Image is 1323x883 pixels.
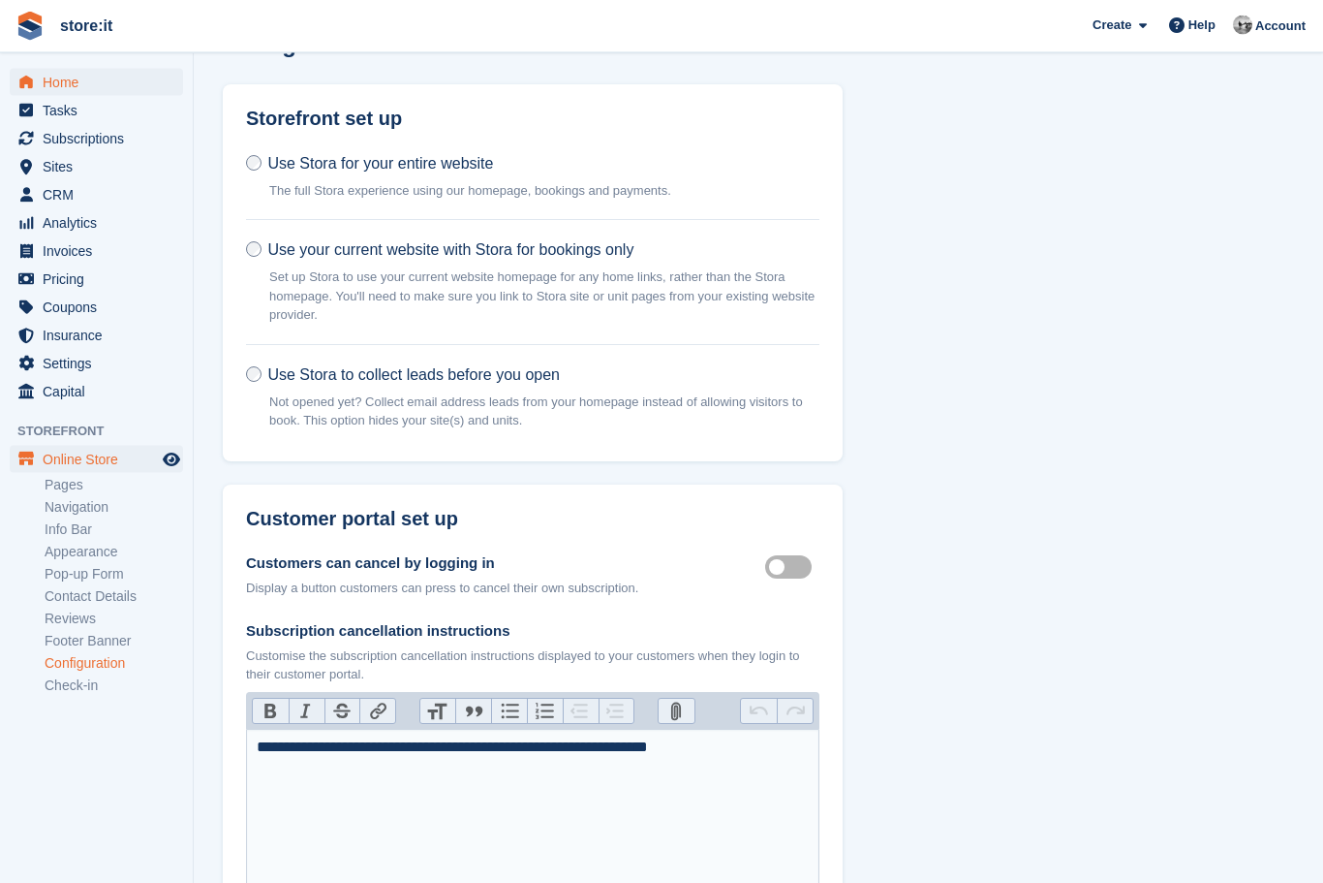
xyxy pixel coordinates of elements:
span: Create [1092,16,1131,35]
button: Attach Files [659,700,694,725]
a: Info Bar [45,520,183,539]
a: Appearance [45,543,183,561]
button: Strikethrough [324,700,360,725]
a: Check-in [45,677,183,695]
button: Undo [741,700,777,725]
input: Use Stora for your entire website The full Stora experience using our homepage, bookings and paym... [246,156,262,172]
button: Italic [289,700,324,725]
span: Settings [43,350,159,377]
a: Configuration [45,654,183,673]
a: menu [10,69,183,96]
a: Footer Banner [45,632,183,650]
button: Numbers [527,700,563,725]
button: Decrease Level [563,700,599,725]
a: menu [10,209,183,237]
span: Capital [43,378,159,405]
span: Analytics [43,209,159,237]
span: Use your current website with Stora for bookings only [267,242,633,259]
span: Insurance [43,322,159,349]
span: Use Stora for your entire website [267,156,493,173]
a: menu [10,125,183,152]
a: menu [10,350,183,377]
a: Contact Details [45,587,183,606]
a: menu [10,266,183,293]
label: Customer self cancellable [765,567,819,570]
a: menu [10,153,183,180]
div: Customise the subscription cancellation instructions displayed to your customers when they login ... [246,647,819,685]
button: Increase Level [599,700,634,725]
button: Heading [420,700,456,725]
a: menu [10,446,183,473]
button: Bold [253,700,289,725]
a: menu [10,97,183,124]
span: Subscriptions [43,125,159,152]
div: Display a button customers can press to cancel their own subscription. [246,580,638,599]
a: menu [10,378,183,405]
a: store:it [52,10,120,42]
h2: Storefront set up [246,109,819,131]
span: Sites [43,153,159,180]
p: Set up Stora to use your current website homepage for any home links, rather than the Stora homep... [269,268,819,326]
span: Pricing [43,266,159,293]
span: Account [1255,16,1306,36]
span: Coupons [43,294,159,321]
div: Subscription cancellation instructions [246,621,819,644]
a: menu [10,181,183,208]
a: Pages [45,476,183,494]
span: Online Store [43,446,159,473]
a: Navigation [45,498,183,517]
span: Home [43,69,159,96]
a: Pop-up Form [45,565,183,583]
img: stora-icon-8386f47178a22dfd0bd8f6a31ec36ba5ce8667c1dd55bd0f319d3a0aa187defe.svg [15,12,45,41]
span: Help [1188,16,1215,35]
a: menu [10,237,183,265]
button: Link [359,700,395,725]
span: Use Stora to collect leads before you open [267,367,560,384]
input: Use Stora to collect leads before you open Not opened yet? Collect email address leads from your ... [246,367,262,383]
h2: Customer portal set up [246,509,819,531]
button: Redo [777,700,813,725]
span: Tasks [43,97,159,124]
span: CRM [43,181,159,208]
div: Customers can cancel by logging in [246,553,638,576]
button: Bullets [491,700,527,725]
a: menu [10,294,183,321]
input: Use your current website with Stora for bookings only Set up Stora to use your current website ho... [246,242,262,258]
a: menu [10,322,183,349]
img: Christian Ehrensvärd [1233,16,1252,35]
a: Reviews [45,610,183,628]
button: Quote [455,700,491,725]
a: Preview store [160,448,183,471]
p: Not opened yet? Collect email address leads from your homepage instead of allowing visitors to bo... [269,394,819,431]
span: Invoices [43,237,159,265]
span: Storefront [17,422,193,441]
p: The full Stora experience using our homepage, bookings and payments. [269,182,671,202]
